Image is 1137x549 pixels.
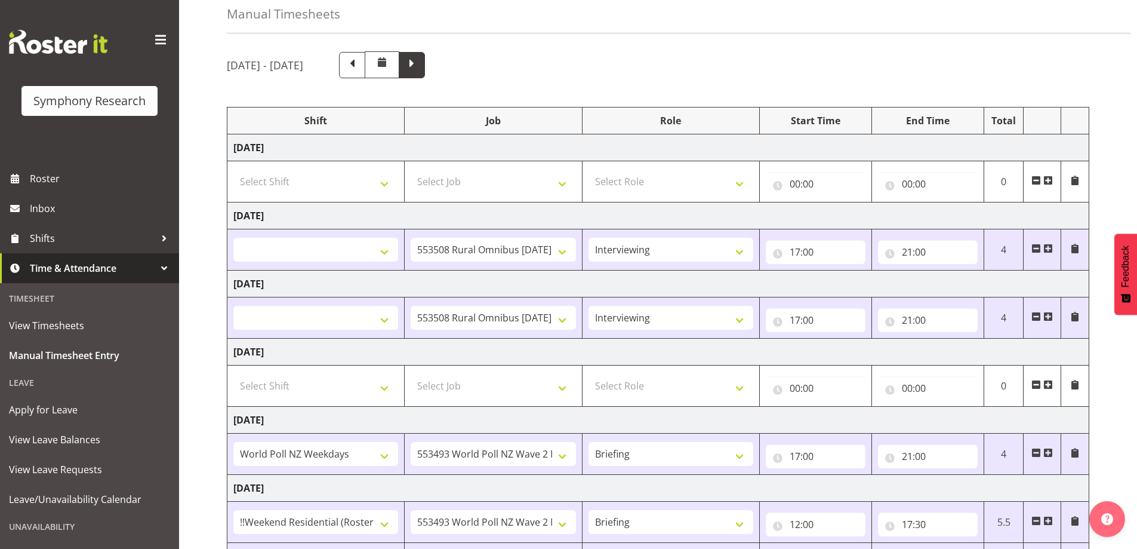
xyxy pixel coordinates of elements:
[1120,246,1131,287] span: Feedback
[766,444,865,468] input: Click to select...
[878,444,978,468] input: Click to select...
[878,308,978,332] input: Click to select...
[9,461,170,479] span: View Leave Requests
[9,401,170,419] span: Apply for Leave
[30,259,155,277] span: Time & Attendance
[3,425,176,455] a: View Leave Balances
[1101,513,1113,525] img: help-xxl-2.png
[227,59,303,72] h5: [DATE] - [DATE]
[3,514,176,539] div: Unavailability
[3,341,176,370] a: Manual Timesheet Entry
[227,7,340,21] h4: Manual Timesheets
[9,30,107,54] img: Rosterit website logo
[878,240,978,264] input: Click to select...
[766,513,865,536] input: Click to select...
[878,172,978,196] input: Click to select...
[766,172,865,196] input: Click to select...
[766,308,865,332] input: Click to select...
[1114,234,1137,315] button: Feedback - Show survey
[3,395,176,425] a: Apply for Leave
[3,484,176,514] a: Leave/Unavailability Calendar
[984,366,1024,407] td: 0
[227,475,1089,502] td: [DATE]
[3,370,176,395] div: Leave
[227,407,1089,434] td: [DATE]
[878,376,978,400] input: Click to select...
[984,161,1024,203] td: 0
[878,114,978,128] div: End Time
[984,434,1024,475] td: 4
[766,240,865,264] input: Click to select...
[411,114,575,128] div: Job
[233,114,398,128] div: Shift
[588,114,753,128] div: Role
[984,297,1024,339] td: 4
[33,92,146,110] div: Symphony Research
[227,134,1089,161] td: [DATE]
[30,170,173,188] span: Roster
[30,200,173,217] span: Inbox
[984,229,1024,271] td: 4
[3,311,176,341] a: View Timesheets
[9,346,170,364] span: Manual Timesheet Entry
[878,513,978,536] input: Click to select...
[766,376,865,400] input: Click to select...
[30,229,155,247] span: Shifts
[9,490,170,508] span: Leave/Unavailability Calendar
[3,286,176,311] div: Timesheet
[984,502,1024,543] td: 5.5
[3,455,176,484] a: View Leave Requests
[766,114,865,128] div: Start Time
[9,317,170,335] span: View Timesheets
[227,339,1089,366] td: [DATE]
[9,431,170,449] span: View Leave Balances
[990,114,1018,128] div: Total
[227,271,1089,297] td: [DATE]
[227,203,1089,229] td: [DATE]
